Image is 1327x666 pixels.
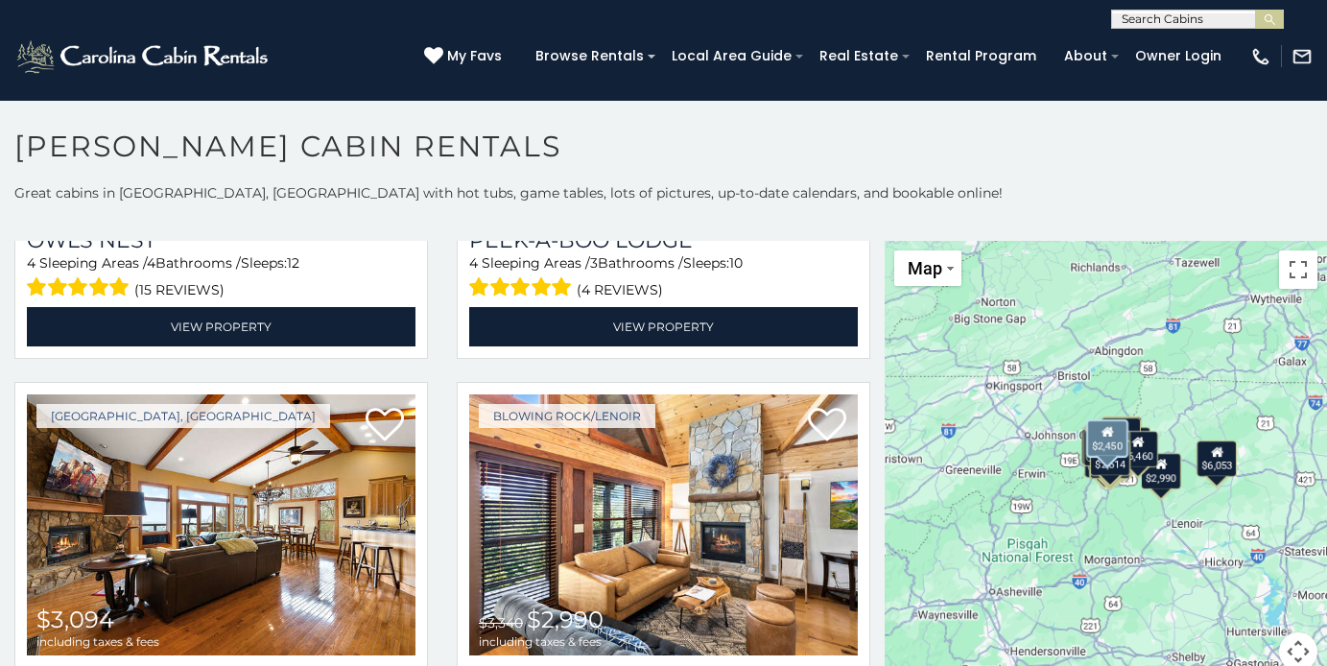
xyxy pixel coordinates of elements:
span: (4 reviews) [577,277,663,302]
a: Bella Vista $3,094 including taxes & fees [27,394,415,654]
a: Add to favorites [366,406,404,446]
a: Real Estate [810,41,908,71]
a: Owls Nest [27,227,415,253]
a: Browse Rentals [526,41,653,71]
div: $2,990 [1140,453,1180,489]
a: About [1054,41,1117,71]
div: $2,482 [1081,429,1122,465]
div: $3,903 [1101,416,1141,453]
a: Local Area Guide [662,41,801,71]
a: View Property [469,307,858,346]
img: Bella Vista [27,394,415,654]
span: Map [908,258,942,278]
span: $3,340 [479,614,523,631]
span: 4 [469,254,478,272]
img: White-1-2.png [14,37,273,76]
span: 12 [287,254,299,272]
div: $2,735 [1082,430,1123,466]
div: Sleeping Areas / Bathrooms / Sleeps: [27,253,415,302]
button: Toggle fullscreen view [1279,250,1317,289]
div: $6,053 [1197,440,1237,477]
span: $2,990 [527,606,604,633]
span: $3,094 [36,606,114,633]
a: Mountain View Retreat $3,340 $2,990 including taxes & fees [469,394,858,654]
div: $6,460 [1117,431,1157,467]
a: View Property [27,307,415,346]
img: mail-regular-white.png [1291,46,1313,67]
span: 10 [729,254,743,272]
span: 3 [590,254,598,272]
div: $2,450 [1085,419,1127,458]
span: My Favs [447,46,502,66]
a: My Favs [424,46,507,67]
button: Change map style [894,250,961,286]
span: including taxes & fees [36,635,159,648]
a: Blowing Rock/Lenoir [479,404,655,428]
a: Rental Program [916,41,1046,71]
span: 4 [27,254,36,272]
div: $2,614 [1090,440,1130,476]
span: 4 [147,254,155,272]
a: Add to favorites [808,406,846,446]
a: Peek-a-Boo Lodge [469,227,858,253]
a: Owner Login [1126,41,1231,71]
span: including taxes & fees [479,635,604,648]
a: [GEOGRAPHIC_DATA], [GEOGRAPHIC_DATA] [36,404,330,428]
img: Mountain View Retreat [469,394,858,654]
div: $3,011 [1100,417,1140,454]
div: Sleeping Areas / Bathrooms / Sleeps: [469,253,858,302]
span: (15 reviews) [134,277,225,302]
img: phone-regular-white.png [1250,46,1271,67]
